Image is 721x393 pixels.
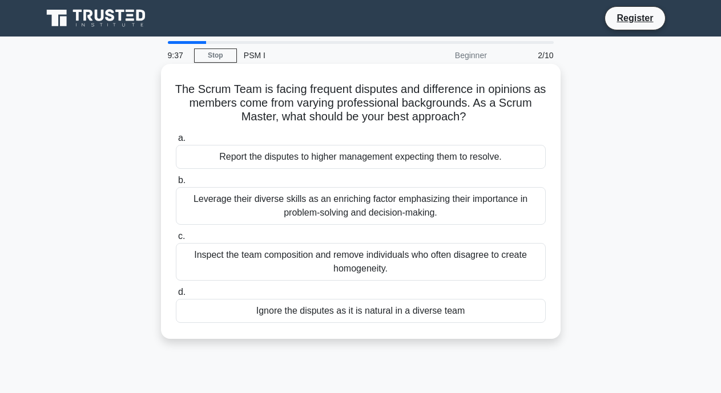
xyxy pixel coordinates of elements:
[194,48,237,63] a: Stop
[178,175,186,185] span: b.
[176,187,546,225] div: Leverage their diverse skills as an enriching factor emphasizing their importance in problem-solv...
[494,44,561,67] div: 2/10
[178,231,185,241] span: c.
[610,11,660,25] a: Register
[178,287,186,297] span: d.
[178,133,186,143] span: a.
[176,145,546,169] div: Report the disputes to higher management expecting them to resolve.
[394,44,494,67] div: Beginner
[175,82,547,124] h5: The Scrum Team is facing frequent disputes and difference in opinions as members come from varyin...
[176,299,546,323] div: Ignore the disputes as it is natural in a diverse team
[176,243,546,281] div: Inspect the team composition and remove individuals who often disagree to create homogeneity.
[237,44,394,67] div: PSM I
[161,44,194,67] div: 9:37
